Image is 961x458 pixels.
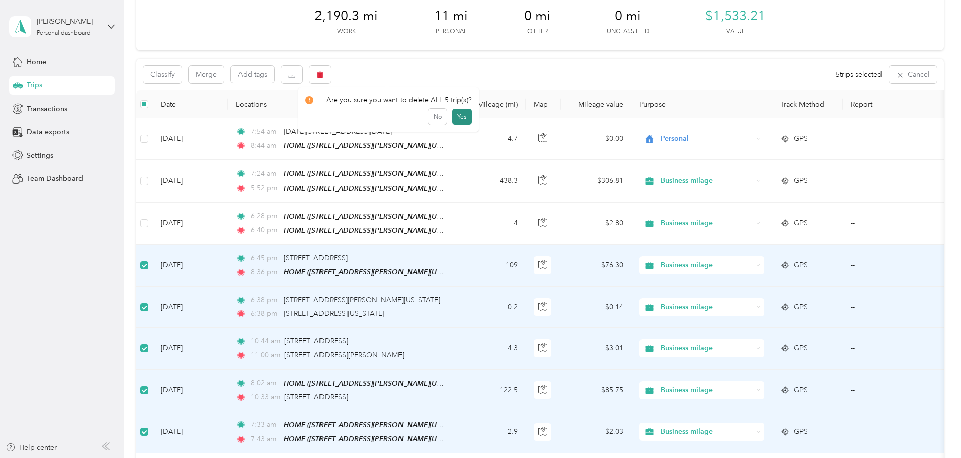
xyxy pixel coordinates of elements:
span: 7:54 am [251,126,279,137]
span: 5 trips selected [836,69,882,80]
p: Other [527,27,548,36]
td: $0.00 [561,118,631,160]
th: Map [526,90,561,118]
span: HOME ([STREET_ADDRESS][PERSON_NAME][US_STATE]) [284,141,467,150]
span: 8:02 am [251,378,279,389]
td: -- [843,370,934,411]
span: 6:38 pm [251,308,279,319]
button: Cancel [889,66,937,83]
span: 7:43 am [251,434,279,445]
span: HOME ([STREET_ADDRESS][PERSON_NAME][US_STATE]) [284,268,467,277]
th: Track Method [772,90,843,118]
td: [DATE] [152,411,228,453]
td: $76.30 [561,245,631,287]
td: -- [843,287,934,328]
span: GPS [794,175,808,187]
span: 8:44 am [251,140,279,151]
td: 4 [459,203,526,245]
p: Work [337,27,356,36]
span: 6:40 pm [251,225,279,236]
td: $2.03 [561,411,631,453]
span: [STREET_ADDRESS][US_STATE] [284,309,384,318]
td: -- [843,328,934,369]
div: Personal dashboard [37,30,91,36]
td: $85.75 [561,370,631,411]
iframe: Everlance-gr Chat Button Frame [905,402,961,458]
span: Team Dashboard [27,173,83,184]
span: 5:52 pm [251,182,279,194]
span: GPS [794,385,808,396]
td: $306.81 [561,160,631,202]
span: 2,190.3 mi [314,8,378,24]
span: HOME ([STREET_ADDRESS][PERSON_NAME][US_STATE]) [284,421,467,429]
p: Value [726,27,745,36]
span: GPS [794,260,808,271]
span: 6:28 pm [251,211,279,222]
span: GPS [794,302,808,313]
span: 8:36 pm [251,267,279,278]
td: 438.3 [459,160,526,202]
td: -- [843,245,934,287]
span: Trips [27,80,42,90]
span: 6:45 pm [251,253,279,264]
span: Business milage [661,343,753,354]
span: 11 mi [434,8,468,24]
td: 4.7 [459,118,526,160]
span: [STREET_ADDRESS] [284,254,348,262]
th: Locations [228,90,459,118]
button: Merge [189,66,224,83]
td: 109 [459,245,526,287]
span: GPS [794,218,808,229]
span: Business milage [661,175,753,187]
span: Business milage [661,260,753,271]
span: 0 mi [615,8,641,24]
td: $2.80 [561,203,631,245]
div: Help center [6,442,57,453]
th: Mileage value [561,90,631,118]
td: $3.01 [561,328,631,369]
th: Purpose [631,90,772,118]
button: Classify [143,66,182,83]
td: [DATE] [152,328,228,369]
span: 11:00 am [251,350,280,361]
span: GPS [794,133,808,144]
span: 0 mi [524,8,550,24]
p: Personal [436,27,467,36]
span: Data exports [27,127,69,137]
button: No [428,109,447,125]
td: [DATE] [152,160,228,202]
span: $1,533.21 [705,8,765,24]
th: Mileage (mi) [459,90,526,118]
td: [DATE] [152,370,228,411]
span: HOME ([STREET_ADDRESS][PERSON_NAME][US_STATE]) [284,212,467,221]
span: [STREET_ADDRESS][PERSON_NAME] [284,351,404,359]
span: Personal [661,133,753,144]
button: Add tags [231,66,274,83]
span: Transactions [27,104,67,114]
span: 6:38 pm [251,295,279,306]
td: -- [843,118,934,160]
td: -- [843,411,934,453]
th: Report [843,90,934,118]
span: 10:44 am [251,336,280,347]
td: [DATE] [152,118,228,160]
td: -- [843,203,934,245]
span: 7:33 am [251,419,279,430]
td: [DATE] [152,203,228,245]
th: Date [152,90,228,118]
span: [DATE][STREET_ADDRESS][DATE] [284,127,392,136]
td: 0.2 [459,287,526,328]
span: HOME ([STREET_ADDRESS][PERSON_NAME][US_STATE]) [284,379,467,388]
td: -- [843,160,934,202]
span: GPS [794,343,808,354]
td: $0.14 [561,287,631,328]
p: Unclassified [607,27,649,36]
td: 4.3 [459,328,526,369]
td: 122.5 [459,370,526,411]
span: Home [27,57,46,67]
span: HOME ([STREET_ADDRESS][PERSON_NAME][US_STATE]) [284,226,467,235]
td: [DATE] [152,245,228,287]
span: 10:33 am [251,392,280,403]
span: Business milage [661,218,753,229]
span: [STREET_ADDRESS][PERSON_NAME][US_STATE] [284,296,440,304]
